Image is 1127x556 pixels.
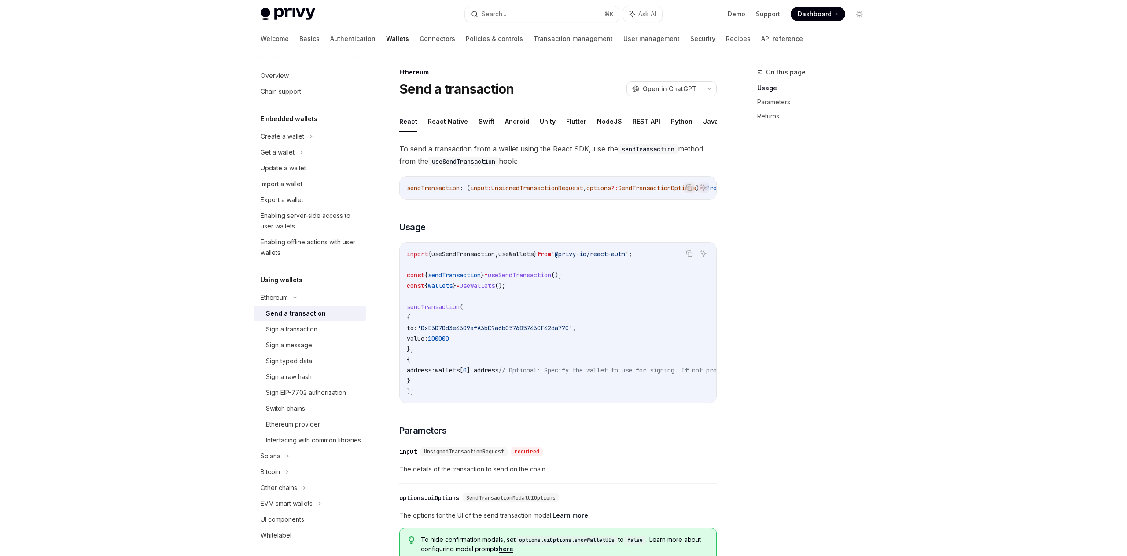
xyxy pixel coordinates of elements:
[566,111,586,132] button: Flutter
[386,28,409,49] a: Wallets
[399,424,446,437] span: Parameters
[482,9,506,19] div: Search...
[261,8,315,20] img: light logo
[420,28,455,49] a: Connectors
[728,10,745,18] a: Demo
[586,184,611,192] span: options
[407,271,424,279] span: const
[623,6,662,22] button: Ask AI
[431,250,495,258] span: useSendTransaction
[261,114,317,124] h5: Embedded wallets
[261,467,280,477] div: Bitcoin
[399,68,717,77] div: Ethereum
[761,28,803,49] a: API reference
[516,536,618,545] code: options.uiOptions.showWalletUIs
[407,282,424,290] span: const
[407,377,410,385] span: }
[254,512,366,527] a: UI components
[766,67,806,77] span: On this page
[407,356,410,364] span: {
[407,250,428,258] span: import
[460,366,463,374] span: [
[266,372,312,382] div: Sign a raw hash
[261,147,295,158] div: Get a wallet
[488,184,491,192] span: :
[428,335,449,342] span: 100000
[261,482,297,493] div: Other chains
[254,401,366,416] a: Switch chains
[537,250,551,258] span: from
[407,324,417,332] span: to:
[254,385,366,401] a: Sign EIP-7702 authorization
[424,448,504,455] span: UnsignedTransactionRequest
[254,321,366,337] a: Sign a transaction
[330,28,376,49] a: Authentication
[254,416,366,432] a: Ethereum provider
[266,419,320,430] div: Ethereum provider
[261,28,289,49] a: Welcome
[466,28,523,49] a: Policies & controls
[261,275,302,285] h5: Using wallets
[511,447,543,456] div: required
[453,282,456,290] span: }
[266,308,326,319] div: Send a transaction
[684,182,695,193] button: Copy the contents from the code block
[424,282,428,290] span: {
[407,387,414,395] span: );
[399,510,717,521] span: The options for the UI of the send transaction modal. .
[498,250,534,258] span: useWallets
[254,234,366,261] a: Enabling offline actions with user wallets
[551,271,562,279] span: ();
[460,303,463,311] span: (
[261,292,288,303] div: Ethereum
[572,324,576,332] span: ,
[618,144,678,154] code: sendTransaction
[254,84,366,99] a: Chain support
[643,85,696,93] span: Open in ChatGPT
[261,514,304,525] div: UI components
[435,366,460,374] span: wallets
[726,28,751,49] a: Recipes
[463,366,467,374] span: 0
[534,28,613,49] a: Transaction management
[626,81,702,96] button: Open in ChatGPT
[254,160,366,176] a: Update a wallet
[428,282,453,290] span: wallets
[261,195,303,205] div: Export a wallet
[254,432,366,448] a: Interfacing with common libraries
[424,271,428,279] span: {
[604,11,614,18] span: ⌘ K
[421,535,707,553] span: To hide confirmation modals, set to . Learn more about configuring modal prompts .
[597,111,622,132] button: NodeJS
[460,184,470,192] span: : (
[254,192,366,208] a: Export a wallet
[791,7,845,21] a: Dashboard
[261,131,304,142] div: Create a wallet
[428,271,481,279] span: sendTransaction
[671,111,692,132] button: Python
[399,111,417,132] button: React
[495,250,498,258] span: ,
[757,109,873,123] a: Returns
[261,498,313,509] div: EVM smart wallets
[407,366,435,374] span: address:
[633,111,660,132] button: REST API
[505,111,529,132] button: Android
[428,111,468,132] button: React Native
[261,86,301,97] div: Chain support
[266,340,312,350] div: Sign a message
[498,366,847,374] span: // Optional: Specify the wallet to use for signing. If not provided, the first wallet will be used.
[261,70,289,81] div: Overview
[798,10,832,18] span: Dashboard
[254,176,366,192] a: Import a wallet
[852,7,866,21] button: Toggle dark mode
[495,282,505,290] span: ();
[698,248,709,259] button: Ask AI
[551,250,629,258] span: '@privy-io/react-auth'
[266,387,346,398] div: Sign EIP-7702 authorization
[488,271,551,279] span: useSendTransaction
[254,369,366,385] a: Sign a raw hash
[474,366,498,374] span: address
[629,250,632,258] span: ;
[690,28,715,49] a: Security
